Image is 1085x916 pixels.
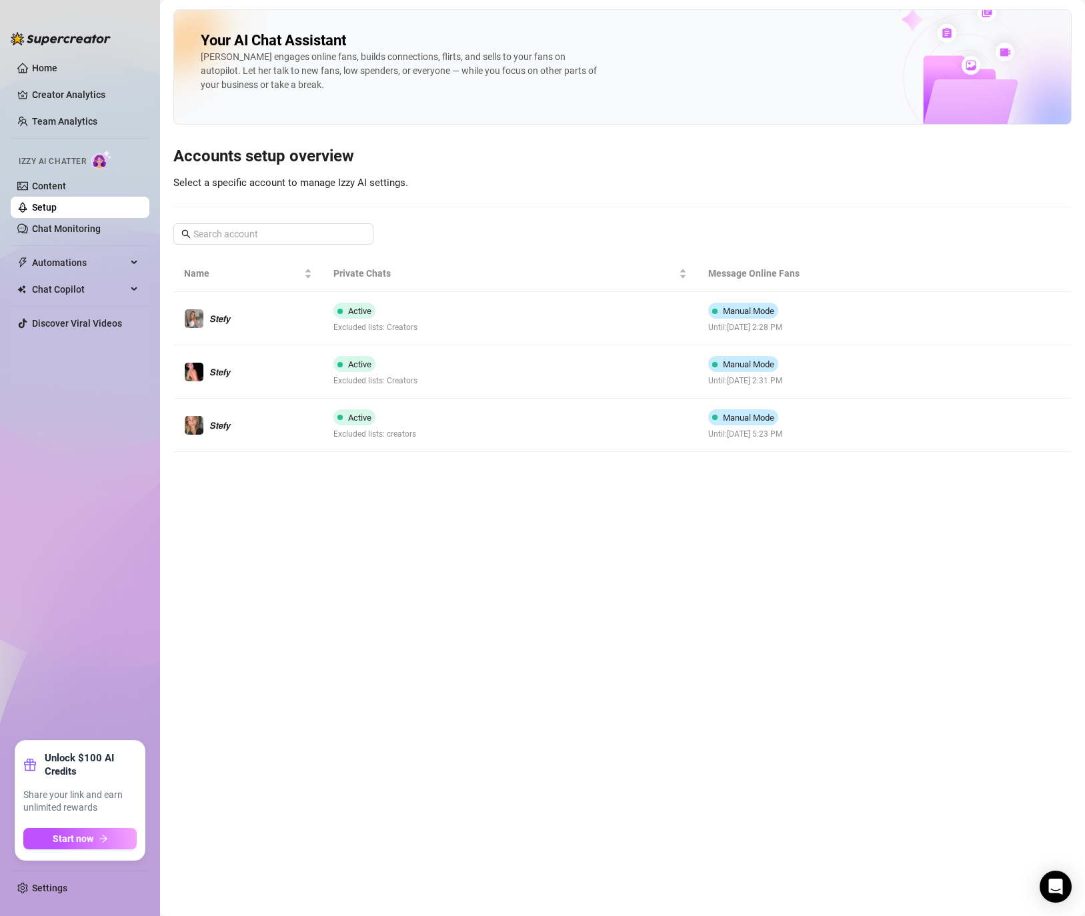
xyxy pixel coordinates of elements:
[201,31,346,50] h2: Your AI Chat Assistant
[348,413,371,423] span: Active
[32,279,127,300] span: Chat Copilot
[32,202,57,213] a: Setup
[32,223,101,234] a: Chat Monitoring
[91,150,112,169] img: AI Chatter
[708,375,784,387] span: Until: [DATE] 2:31 PM
[32,181,66,191] a: Content
[32,318,122,329] a: Discover Viral Videos
[708,321,784,334] span: Until: [DATE] 2:28 PM
[32,116,97,127] a: Team Analytics
[45,751,137,778] strong: Unlock $100 AI Credits
[173,177,408,189] span: Select a specific account to manage Izzy AI settings.
[181,229,191,239] span: search
[209,367,230,377] span: 𝙎𝙩𝙚𝙛𝙮
[11,32,111,45] img: logo-BBDzfeDw.svg
[348,306,371,316] span: Active
[184,266,301,281] span: Name
[99,834,108,843] span: arrow-right
[32,252,127,273] span: Automations
[1040,871,1072,903] div: Open Intercom Messenger
[209,420,230,431] span: 𝙎𝙩𝙚𝙛𝙮
[333,266,676,281] span: Private Chats
[23,828,137,849] button: Start nowarrow-right
[17,285,26,294] img: Chat Copilot
[323,255,697,292] th: Private Chats
[32,84,139,105] a: Creator Analytics
[193,227,355,241] input: Search account
[723,306,774,316] span: Manual Mode
[723,413,774,423] span: Manual Mode
[173,146,1072,167] h3: Accounts setup overview
[185,309,203,328] img: 𝙎𝙩𝙚𝙛𝙮
[708,428,784,441] span: Until: [DATE] 5:23 PM
[333,321,417,334] span: Excluded lists: Creators
[209,313,230,324] span: 𝙎𝙩𝙚𝙛𝙮
[333,428,416,441] span: Excluded lists: creators
[32,63,57,73] a: Home
[23,789,137,815] span: Share your link and earn unlimited rewards
[173,255,323,292] th: Name
[185,363,203,381] img: 𝙎𝙩𝙚𝙛𝙮
[333,375,417,387] span: Excluded lists: Creators
[32,883,67,893] a: Settings
[348,359,371,369] span: Active
[201,50,601,92] div: [PERSON_NAME] engages online fans, builds connections, flirts, and sells to your fans on autopilo...
[53,833,93,844] span: Start now
[698,255,947,292] th: Message Online Fans
[19,155,86,168] span: Izzy AI Chatter
[185,416,203,435] img: 𝙎𝙩𝙚𝙛𝙮
[17,257,28,268] span: thunderbolt
[23,758,37,771] span: gift
[723,359,774,369] span: Manual Mode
